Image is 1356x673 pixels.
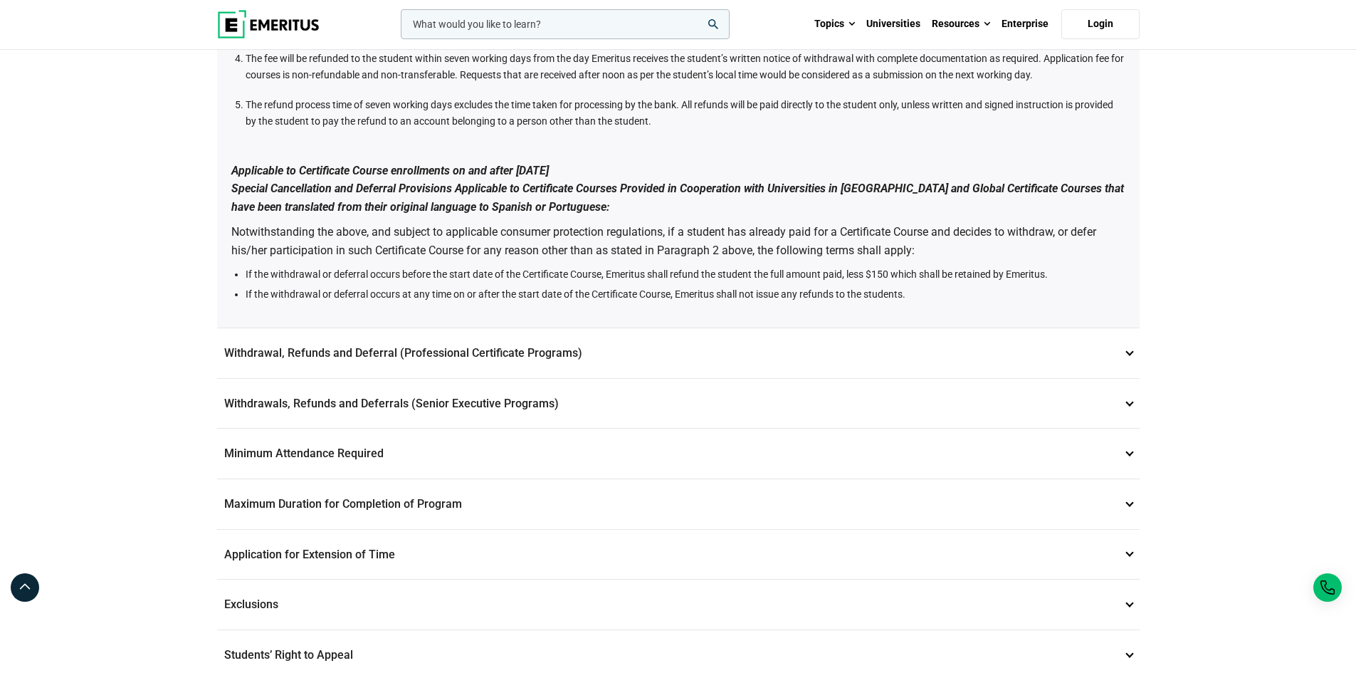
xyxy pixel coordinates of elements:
li: The fee will be refunded to the student within seven working days from the day Emeritus receives ... [246,51,1125,83]
li: If the withdrawal or deferral occurs at any time on or after the start date of the Certificate Co... [246,286,1125,302]
li: The refund process time of seven working days excludes the time taken for processing by the bank.... [246,97,1125,129]
p: Withdrawal, Refunds and Deferral (Professional Certificate Programs) [217,328,1140,378]
p: Notwithstanding the above, and subject to applicable consumer protection regulations, if a studen... [231,223,1125,259]
p: Maximum Duration for Completion of Program [217,479,1140,529]
b: Applicable to Certificate Course enrollments on and after [DATE] Special Cancellation and Deferra... [231,164,1124,214]
li: If the withdrawal or deferral occurs before the start date of the Certificate Course, Emeritus sh... [246,266,1125,282]
p: Withdrawals, Refunds and Deferrals (Senior Executive Programs) [217,379,1140,429]
input: woocommerce-product-search-field-0 [401,9,730,39]
p: Exclusions [217,580,1140,630]
p: Minimum Attendance Required [217,429,1140,479]
a: Login [1061,9,1140,39]
p: Application for Extension of Time [217,530,1140,580]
